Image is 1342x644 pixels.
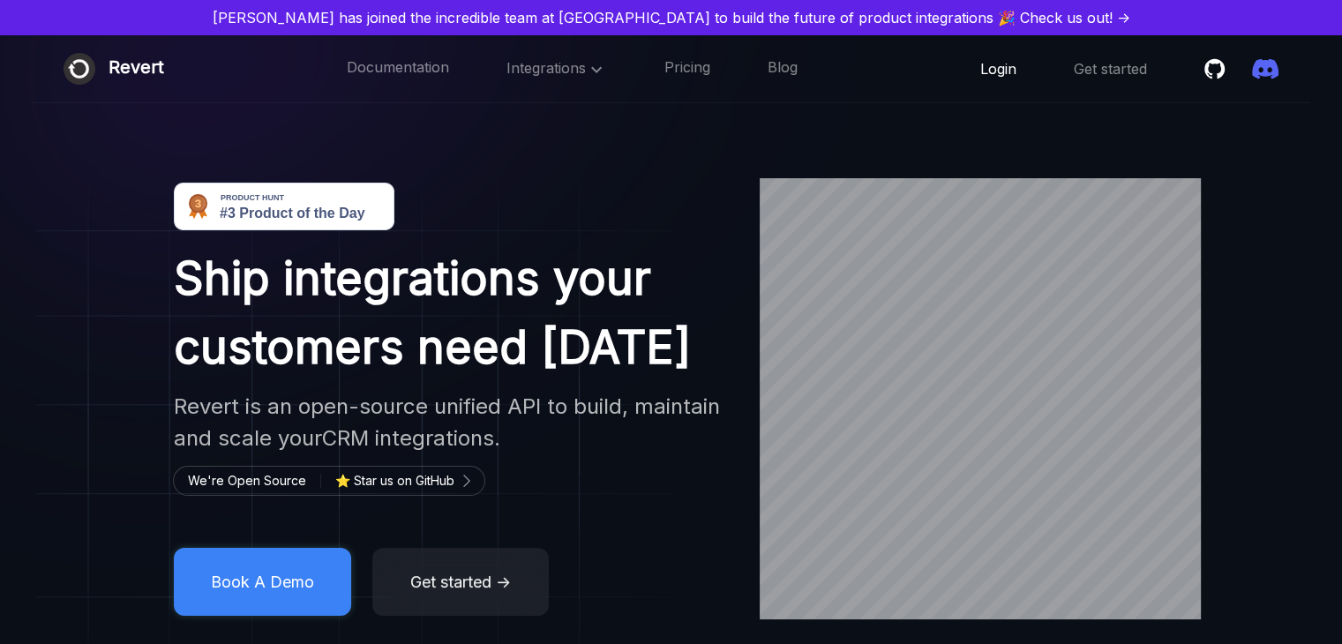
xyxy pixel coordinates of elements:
h1: Ship integrations your customers need [DATE] [174,244,728,382]
a: Star revertinc/revert on Github [1204,56,1231,82]
a: Get started [1074,59,1147,79]
h2: Revert is an open-source unified API to build, maintain and scale your integrations. [174,391,728,454]
a: [PERSON_NAME] has joined the incredible team at [GEOGRAPHIC_DATA] to build the future of product ... [7,7,1335,28]
img: Revert logo [64,53,95,85]
a: ⭐ Star us on GitHub [335,470,469,491]
button: Get started → [372,548,549,616]
img: Revert - Open-source unified API to build product integrations | Product Hunt [174,183,394,230]
button: Book A Demo [174,548,351,616]
span: CRM [322,425,369,451]
a: Login [980,59,1016,79]
a: Blog [768,57,798,80]
div: Revert [109,53,164,85]
span: Integrations [506,59,607,77]
a: Pricing [664,57,710,80]
a: Documentation [347,57,449,80]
